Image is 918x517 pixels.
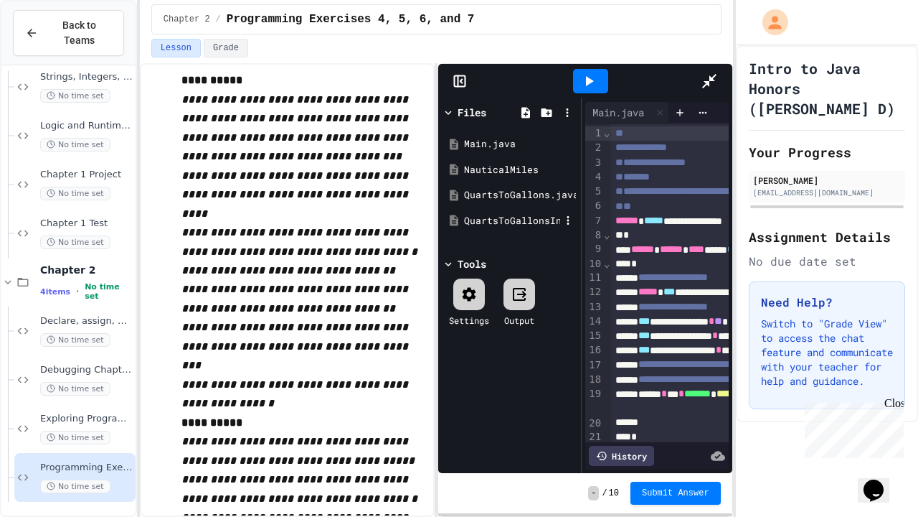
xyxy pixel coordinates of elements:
span: No time set [40,480,110,493]
span: No time set [40,187,110,200]
span: - [588,486,599,500]
div: 8 [585,228,603,243]
button: Lesson [151,39,201,57]
div: Main.java [585,105,651,120]
p: Switch to "Grade View" to access the chat feature and communicate with your teacher for help and ... [761,317,893,388]
span: No time set [40,431,110,444]
div: My Account [747,6,792,39]
span: 4 items [40,287,70,297]
h1: Intro to Java Honors ([PERSON_NAME] D) [749,58,905,118]
div: NauticalMiles [464,163,576,177]
h3: Need Help? [761,294,893,311]
span: / [216,14,221,25]
span: / [602,488,607,499]
span: No time set [85,282,133,301]
div: 13 [585,300,603,315]
div: 17 [585,358,603,373]
div: [PERSON_NAME] [753,174,901,187]
div: 2 [585,141,603,155]
div: Tools [458,256,486,271]
div: QuartsToGallons.java [464,188,576,202]
div: Chat with us now!Close [6,6,99,91]
div: 4 [585,170,603,185]
span: No time set [40,89,110,103]
span: Exploring Programs in Chapter 2 [40,413,133,425]
div: 1 [585,126,603,141]
span: 10 [609,488,619,499]
span: Chapter 1 Test [40,218,133,230]
div: 21 [585,430,603,444]
h2: Assignment Details [749,227,905,247]
span: Chapter 2 [164,14,210,25]
div: Main.java [585,102,669,124]
div: 3 [585,156,603,170]
iframe: chat widget [858,460,904,503]
span: Chapter 1 Project [40,169,133,181]
span: No time set [40,333,110,347]
div: 12 [585,285,603,299]
span: Fold line [603,229,610,241]
div: 18 [585,373,603,387]
span: Fold line [603,127,610,139]
button: Grade [204,39,248,57]
span: Fold line [603,258,610,269]
div: Files [458,105,486,120]
div: QuartsToGallonsInteractive.java [464,214,560,228]
span: Programming Exercises 4, 5, 6, and 7 [227,11,475,28]
span: Submit Answer [642,488,709,499]
div: 5 [585,185,603,199]
div: [EMAIL_ADDRESS][DOMAIN_NAME] [753,187,901,198]
div: 11 [585,271,603,285]
div: 10 [585,257,603,271]
span: Programming Exercises 4, 5, 6, and 7 [40,462,133,474]
div: Settings [449,314,489,327]
div: 15 [585,329,603,343]
span: Declare, assign, and swap values of variables [40,315,133,327]
div: 14 [585,315,603,329]
span: Debugging Chapter 2 [40,364,133,376]
div: 16 [585,343,603,358]
span: Logic and Runtime Errors [40,120,133,132]
div: 9 [585,242,603,256]
div: 7 [585,214,603,228]
div: No due date set [749,253,905,270]
div: History [589,446,654,466]
iframe: chat widget [799,397,904,458]
div: 6 [585,199,603,213]
button: Submit Answer [630,482,721,505]
span: No time set [40,382,110,396]
span: • [76,286,79,297]
div: Output [504,314,534,327]
h2: Your Progress [749,142,905,162]
span: Strings, Integers, and the + Operator [40,71,133,83]
div: Main.java [464,137,576,152]
button: Back to Teams [13,10,124,56]
span: Chapter 2 [40,264,133,276]
span: No time set [40,138,110,152]
div: 19 [585,387,603,416]
span: No time set [40,236,110,249]
span: Back to Teams [47,18,112,48]
div: 20 [585,416,603,431]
